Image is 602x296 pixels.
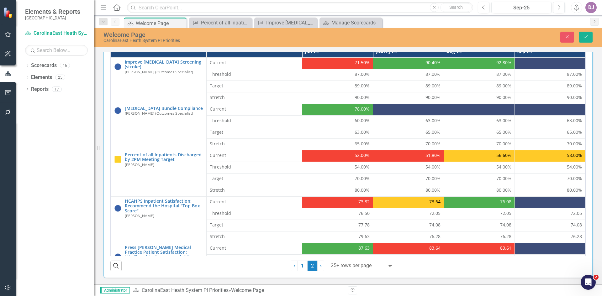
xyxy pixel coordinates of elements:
[206,80,302,92] td: Double-Click to Edit
[373,185,444,196] td: Double-Click to Edit
[496,164,511,170] span: 54.00%
[355,152,370,158] span: 52.00%
[136,19,185,27] div: Welcome Page
[103,31,378,38] div: Welcome Page
[444,231,515,243] td: Double-Click to Edit
[206,185,302,196] td: Double-Click to Edit
[355,117,370,124] span: 60.00%
[444,162,515,173] td: Double-Click to Edit
[111,196,206,243] td: Double-Click to Edit Right Click for Context Menu
[302,115,373,127] td: Double-Click to Edit
[302,57,373,69] td: Double-Click to Edit
[206,162,302,173] td: Double-Click to Edit
[496,129,511,135] span: 65.00%
[125,163,154,167] small: [PERSON_NAME]
[149,9,326,69] img: mceclip1.png
[567,164,582,170] span: 54.00%
[358,245,370,251] span: 87.63
[373,150,444,162] td: Double-Click to Edit
[500,245,511,251] span: 83.61
[358,199,370,205] span: 73.82
[298,261,308,271] a: 1
[425,129,441,135] span: 65.00%
[444,115,515,127] td: Double-Click to Edit
[425,152,441,158] span: 51.80%
[444,185,515,196] td: Double-Click to Edit
[567,141,582,147] span: 70.00%
[206,115,302,127] td: Double-Click to Edit
[210,164,299,170] span: Threshold
[581,275,596,290] iframe: Intercom live chat
[355,164,370,170] span: 54.00%
[496,141,511,147] span: 70.00%
[25,45,88,56] input: Search Below...
[449,5,463,10] span: Search
[571,210,582,216] span: 72.05
[444,92,515,104] td: Double-Click to Edit
[210,83,299,89] span: Target
[425,175,441,182] span: 70.00%
[515,243,585,254] td: Double-Click to Edit
[206,220,302,231] td: Double-Click to Edit
[567,129,582,135] span: 65.00%
[373,92,444,104] td: Double-Click to Edit
[444,57,515,69] td: Double-Click to Edit
[496,83,511,89] span: 89.00%
[496,117,511,124] span: 63.00%
[594,275,599,280] span: 2
[293,263,295,269] span: ‹
[373,243,444,254] td: Double-Click to Edit
[567,117,582,124] span: 63.00%
[266,19,315,27] div: Improve [MEDICAL_DATA] Screening (stroke)
[515,196,585,208] td: Double-Click to Edit
[210,117,299,124] span: Threshold
[355,129,370,135] span: 63.00%
[210,199,299,205] span: Current
[496,175,511,182] span: 70.00%
[444,173,515,185] td: Double-Click to Edit
[302,162,373,173] td: Double-Click to Edit
[355,141,370,147] span: 65.00%
[302,69,373,80] td: Double-Click to Edit
[440,3,472,12] button: Search
[206,150,302,162] td: Double-Click to Edit
[256,19,315,27] a: Improve [MEDICAL_DATA] Screening (stroke)
[206,104,302,115] td: Double-Click to Edit
[585,2,597,13] button: DJ
[103,38,378,43] div: CarolinaEast Heath System PI Priorities
[206,57,302,69] td: Double-Click to Edit
[142,287,229,293] a: CarolinaEast Heath System PI Priorities
[125,214,154,218] small: [PERSON_NAME]
[210,129,299,135] span: Target
[515,57,585,69] td: Double-Click to Edit
[355,106,370,112] span: 78.00%
[444,220,515,231] td: Double-Click to Edit
[302,220,373,231] td: Double-Click to Edit
[425,141,441,147] span: 70.00%
[515,80,585,92] td: Double-Click to Edit
[355,60,370,66] span: 71.50%
[210,210,299,216] span: Threshold
[496,187,511,193] span: 80.00%
[331,19,381,27] div: Manage Scorecards
[567,94,582,101] span: 90.00%
[373,220,444,231] td: Double-Click to Edit
[31,86,49,93] a: Reports
[302,104,373,115] td: Double-Click to Edit
[25,30,88,37] a: CarolinaEast Heath System PI Priorities
[373,69,444,80] td: Double-Click to Edit
[321,19,381,27] a: Manage Scorecards
[515,92,585,104] td: Double-Click to Edit
[302,231,373,243] td: Double-Click to Edit
[206,243,302,254] td: Double-Click to Edit
[308,261,318,271] span: 2
[206,138,302,150] td: Double-Click to Edit
[302,138,373,150] td: Double-Click to Edit
[125,70,193,74] small: [PERSON_NAME] (Outcomes Specialist)
[320,263,322,269] span: ›
[210,175,299,182] span: Target
[567,152,582,158] span: 58.00%
[25,15,80,20] small: [GEOGRAPHIC_DATA]
[373,80,444,92] td: Double-Click to Edit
